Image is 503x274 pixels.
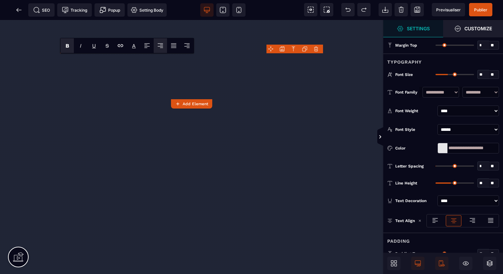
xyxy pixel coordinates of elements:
u: U [92,43,96,49]
span: Letter Spacing [395,163,424,169]
span: Align Right [180,38,194,53]
span: Open Style Manager [443,20,503,37]
div: Typography [383,54,503,66]
span: Previsualiser [436,7,461,12]
span: Align Left [140,38,154,53]
div: Font Weight [395,108,435,114]
span: Font Size [395,72,413,77]
span: Desktop Only [411,257,424,270]
span: Mobile Only [435,257,448,270]
span: Screenshot [320,3,333,16]
i: I [80,43,82,49]
div: Padding [383,233,503,245]
span: View components [304,3,317,16]
span: Align Justify [167,38,180,53]
label: Font color [132,43,136,49]
div: Font Family [395,89,419,96]
span: Padding Top [395,251,420,256]
button: Add Element [171,99,212,109]
s: S [105,43,109,49]
strong: Customize [464,26,492,31]
span: Publier [474,7,487,12]
div: Text Decoration [395,197,435,204]
span: Bold [61,38,74,53]
span: Hide/Show Block [459,257,472,270]
span: Open Layer Manager [483,257,496,270]
span: Settings [383,20,443,37]
span: SEO [33,7,50,13]
span: Popup [99,7,120,13]
span: Tracking [62,7,87,13]
strong: Settings [407,26,430,31]
p: A [132,43,136,49]
span: Underline [87,38,100,53]
div: Font Style [395,126,435,133]
span: Preview [432,3,465,16]
p: Text Align [387,217,415,224]
div: Color [395,145,435,151]
span: Strike-through [100,38,114,53]
img: loading [418,219,421,222]
span: Margin Top [395,43,417,48]
span: Link [114,38,127,53]
span: Setting Body [131,7,163,13]
span: Align Center [154,38,167,53]
span: Open Blocks [387,257,401,270]
span: Line Height [395,180,417,186]
strong: Add Element [183,102,208,106]
span: Italic [74,38,87,53]
b: B [66,43,69,49]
